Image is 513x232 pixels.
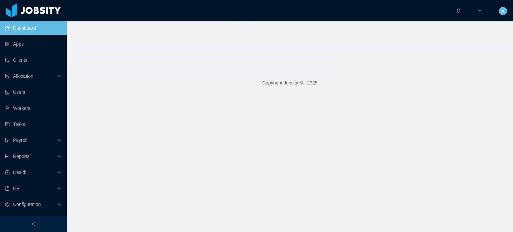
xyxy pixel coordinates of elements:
[5,101,61,115] a: icon: userWorkers
[5,138,10,143] i: icon: file-protect
[13,186,20,191] span: HR
[456,8,461,13] i: icon: bell
[13,202,41,207] span: Configuration
[5,154,10,159] i: icon: line-chart
[478,8,482,13] i: icon: plus
[5,170,10,175] i: icon: medicine-box
[461,5,468,12] sup: 0
[5,85,61,99] a: icon: robotUsers
[5,186,10,191] i: icon: book
[5,74,10,78] i: icon: solution
[13,154,29,159] span: Reports
[5,21,61,35] a: icon: pie-chartDashboard
[5,37,61,51] a: icon: appstoreApps
[5,118,61,131] a: icon: profileTasks
[13,138,27,143] span: Payroll
[501,7,504,15] span: A
[5,202,10,207] i: icon: setting
[13,73,33,79] span: Allocation
[13,170,26,175] span: Health
[5,53,61,67] a: icon: auditClients
[67,71,513,94] footer: Copyright Jobsity © - 2025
